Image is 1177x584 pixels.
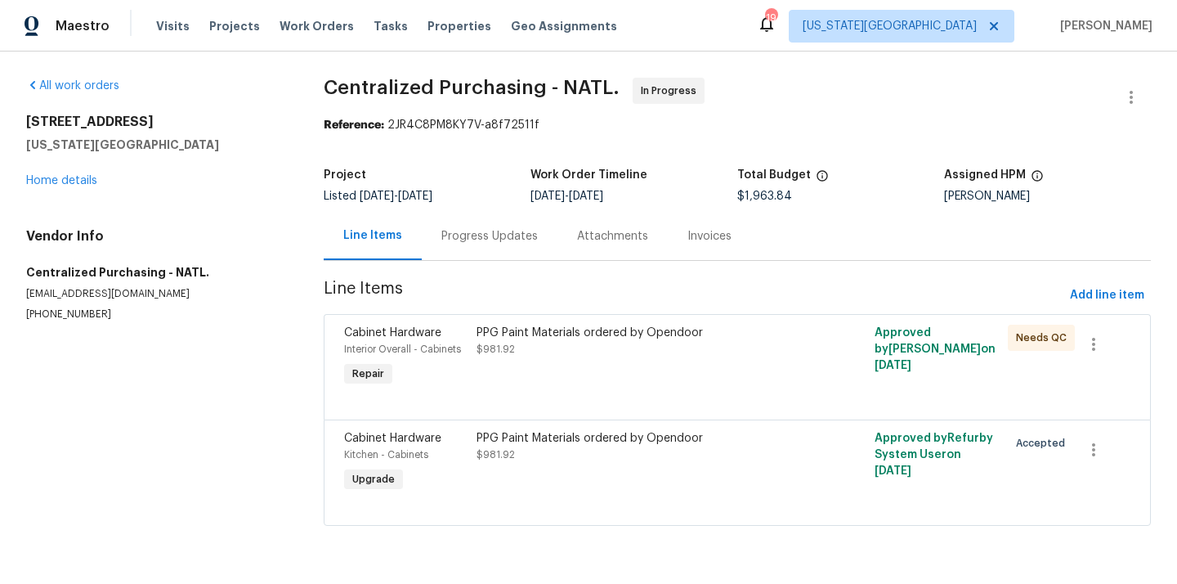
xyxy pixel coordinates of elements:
[280,18,354,34] span: Work Orders
[56,18,110,34] span: Maestro
[875,327,996,371] span: Approved by [PERSON_NAME] on
[1070,285,1144,306] span: Add line item
[344,450,428,460] span: Kitchen - Cabinets
[803,18,977,34] span: [US_STATE][GEOGRAPHIC_DATA]
[875,360,911,371] span: [DATE]
[569,191,603,202] span: [DATE]
[156,18,190,34] span: Visits
[765,10,776,26] div: 19
[26,114,284,130] h2: [STREET_ADDRESS]
[1031,169,1044,191] span: The hpm assigned to this work order.
[1054,18,1152,34] span: [PERSON_NAME]
[687,228,732,245] div: Invoices
[441,228,538,245] div: Progress Updates
[324,78,620,97] span: Centralized Purchasing - NATL.
[511,18,617,34] span: Geo Assignments
[26,137,284,153] h5: [US_STATE][GEOGRAPHIC_DATA]
[324,119,384,131] b: Reference:
[26,308,284,321] p: [PHONE_NUMBER]
[944,169,1026,181] h5: Assigned HPM
[530,169,647,181] h5: Work Order Timeline
[344,327,441,339] span: Cabinet Hardware
[875,465,911,477] span: [DATE]
[477,430,799,447] div: PPG Paint Materials ordered by Opendoor
[398,191,432,202] span: [DATE]
[346,366,391,382] span: Repair
[530,191,603,202] span: -
[1016,435,1072,451] span: Accepted
[26,264,284,281] h5: Centralized Purchasing - NATL.
[374,20,408,32] span: Tasks
[360,191,432,202] span: -
[530,191,565,202] span: [DATE]
[875,433,993,477] span: Approved by Refurby System User on
[209,18,260,34] span: Projects
[737,169,811,181] h5: Total Budget
[26,228,284,245] h4: Vendor Info
[477,325,799,341] div: PPG Paint Materials ordered by Opendoor
[344,344,461,354] span: Interior Overall - Cabinets
[641,83,703,99] span: In Progress
[344,433,441,444] span: Cabinet Hardware
[737,191,792,202] span: $1,963.84
[324,191,432,202] span: Listed
[816,169,829,191] span: The total cost of line items that have been proposed by Opendoor. This sum includes line items th...
[477,344,515,354] span: $981.92
[324,281,1063,311] span: Line Items
[26,287,284,301] p: [EMAIL_ADDRESS][DOMAIN_NAME]
[1016,330,1073,346] span: Needs QC
[343,227,402,244] div: Line Items
[26,175,97,186] a: Home details
[477,450,515,460] span: $981.92
[324,117,1151,133] div: 2JR4C8PM8KY7V-a8f72511f
[360,191,394,202] span: [DATE]
[346,471,401,487] span: Upgrade
[324,169,366,181] h5: Project
[577,228,648,245] div: Attachments
[427,18,491,34] span: Properties
[26,80,119,92] a: All work orders
[944,191,1151,202] div: [PERSON_NAME]
[1063,281,1151,311] button: Add line item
